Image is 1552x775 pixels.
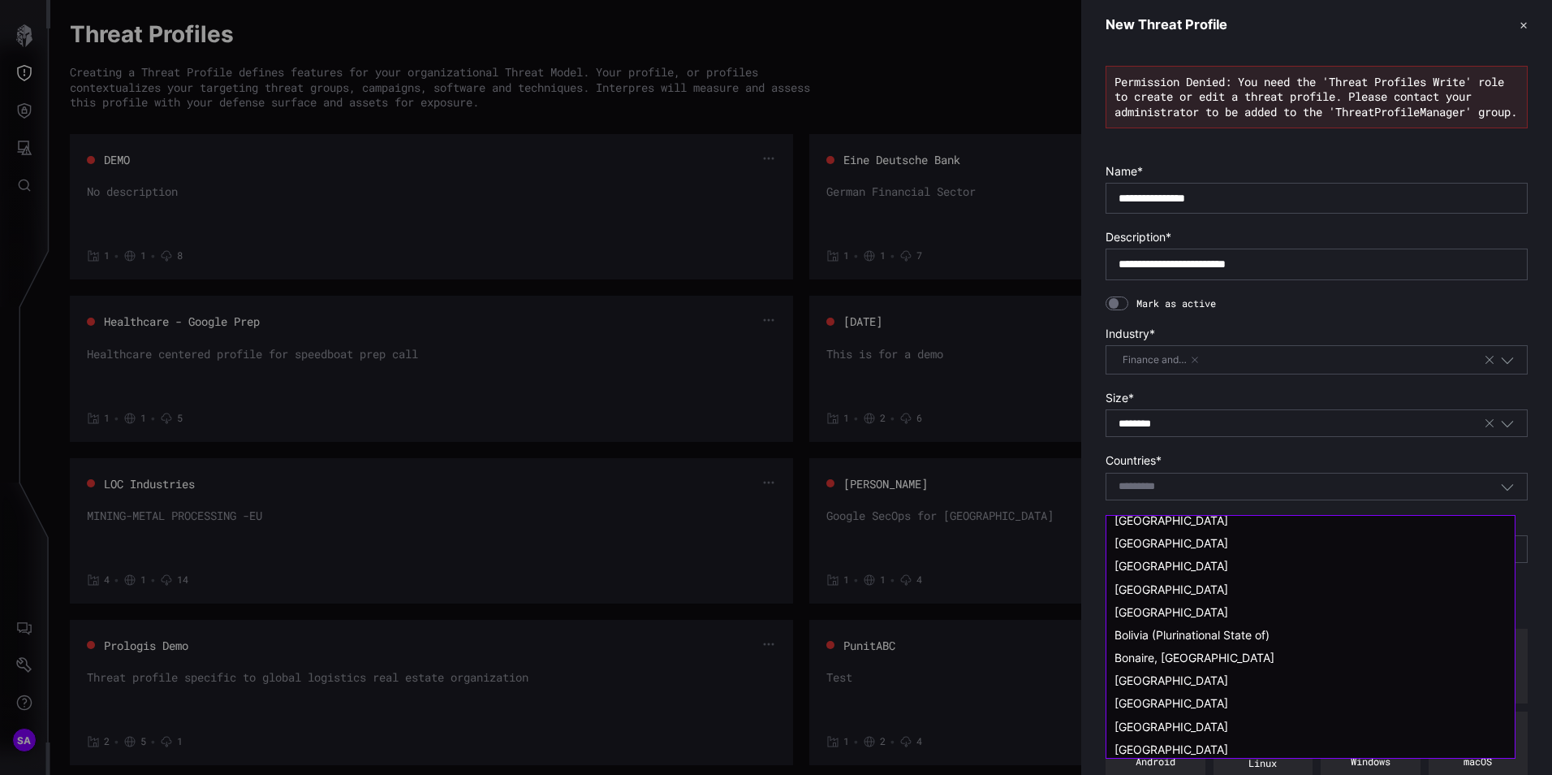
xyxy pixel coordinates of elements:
[1483,353,1496,367] button: Clear selection
[1500,479,1515,494] button: Toggle options menu
[1106,327,1528,341] label: Industry *
[1326,756,1416,769] div: Windows
[1106,230,1528,245] label: Description *
[1106,453,1528,468] label: Countries *
[1114,743,1228,756] span: [GEOGRAPHIC_DATA]
[1483,416,1496,431] button: Clear selection
[1114,696,1228,710] span: [GEOGRAPHIC_DATA]
[1114,74,1517,119] span: Permission Denied: You need the 'Threat Profiles Write' role to create or edit a threat profile. ...
[1218,757,1308,770] div: Linux
[1114,628,1270,642] span: Bolivia (Plurinational State of)
[1106,164,1528,179] label: Name *
[1114,559,1228,573] span: [GEOGRAPHIC_DATA]
[1110,756,1201,769] div: Android
[1500,353,1515,367] button: Toggle options menu
[1114,536,1228,550] span: [GEOGRAPHIC_DATA]
[1114,720,1228,734] span: [GEOGRAPHIC_DATA]
[1114,582,1228,596] span: [GEOGRAPHIC_DATA]
[1114,651,1274,665] span: Bonaire, [GEOGRAPHIC_DATA]
[1520,16,1528,33] button: ✕
[1114,673,1228,687] span: [GEOGRAPHIC_DATA]
[1433,756,1524,769] div: macOS
[1136,297,1216,310] span: Mark as active
[1500,416,1515,431] button: Toggle options menu
[1114,605,1228,619] span: [GEOGRAPHIC_DATA]
[1106,391,1528,405] label: Size *
[1106,16,1227,33] h3: New Threat Profile
[1119,352,1204,368] span: Finance and Insurance
[1114,513,1228,527] span: [GEOGRAPHIC_DATA]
